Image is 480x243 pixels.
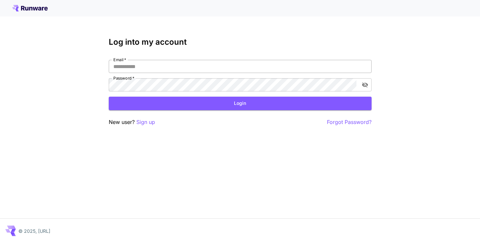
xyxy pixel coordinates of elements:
[109,97,372,110] button: Login
[113,75,134,81] label: Password
[327,118,372,126] button: Forgot Password?
[109,118,155,126] p: New user?
[113,57,126,62] label: Email
[18,228,50,234] p: © 2025, [URL]
[359,79,371,91] button: toggle password visibility
[136,118,155,126] button: Sign up
[109,37,372,47] h3: Log into my account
